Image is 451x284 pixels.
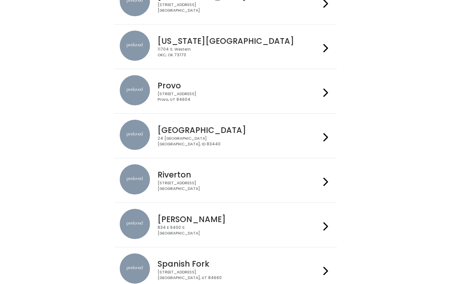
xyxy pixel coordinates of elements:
h4: [GEOGRAPHIC_DATA] [158,126,320,134]
img: preloved location [120,31,150,61]
img: preloved location [120,75,150,105]
a: preloved location [PERSON_NAME] 834 E 9400 S[GEOGRAPHIC_DATA] [120,209,331,241]
img: preloved location [120,253,150,284]
div: [STREET_ADDRESS] Provo, UT 84604 [158,91,320,102]
a: preloved location [GEOGRAPHIC_DATA] 24 [GEOGRAPHIC_DATA][GEOGRAPHIC_DATA], ID 83440 [120,120,331,152]
h4: [US_STATE][GEOGRAPHIC_DATA] [158,37,320,45]
h4: Spanish Fork [158,259,320,268]
a: preloved location Provo [STREET_ADDRESS]Provo, UT 84604 [120,75,331,107]
img: preloved location [120,120,150,150]
h4: [PERSON_NAME] [158,215,320,224]
div: [STREET_ADDRESS] [GEOGRAPHIC_DATA], UT 84660 [158,270,320,281]
h4: Riverton [158,170,320,179]
img: preloved location [120,209,150,239]
div: 11704 S. Western OKC, OK 73170 [158,47,320,58]
img: preloved location [120,164,150,194]
div: [STREET_ADDRESS] [GEOGRAPHIC_DATA] [158,181,320,191]
div: 24 [GEOGRAPHIC_DATA] [GEOGRAPHIC_DATA], ID 83440 [158,136,320,147]
div: 834 E 9400 S [GEOGRAPHIC_DATA] [158,225,320,236]
a: preloved location [US_STATE][GEOGRAPHIC_DATA] 11704 S. WesternOKC, OK 73170 [120,31,331,63]
h4: Provo [158,81,320,90]
a: preloved location Riverton [STREET_ADDRESS][GEOGRAPHIC_DATA] [120,164,331,196]
div: [STREET_ADDRESS] [GEOGRAPHIC_DATA] [158,2,320,13]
